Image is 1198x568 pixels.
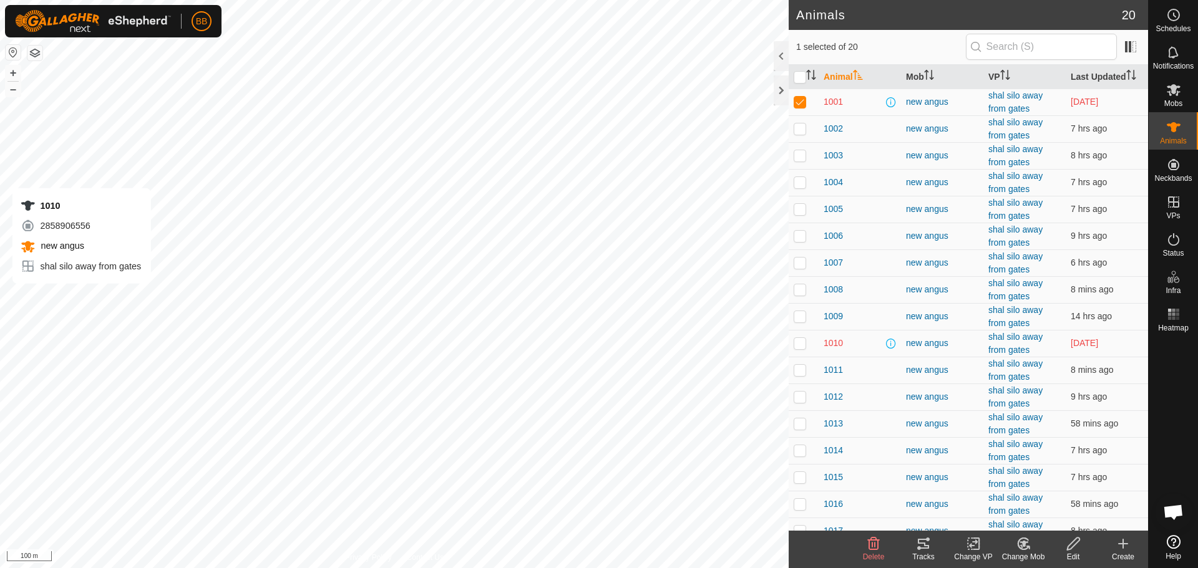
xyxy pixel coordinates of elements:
[988,332,1043,355] a: shal silo away from gates
[796,41,966,54] span: 1 selected of 20
[1126,72,1136,82] p-sorticon: Activate to sort
[906,337,978,350] div: new angus
[988,224,1043,248] a: shal silo away from gates
[906,471,978,484] div: new angus
[27,46,42,60] button: Map Layers
[901,65,983,89] th: Mob
[853,72,863,82] p-sorticon: Activate to sort
[948,551,998,562] div: Change VP
[1149,530,1198,565] a: Help
[988,493,1043,516] a: shal silo away from gates
[824,390,843,403] span: 1012
[988,171,1043,194] a: shal silo away from gates
[824,203,843,216] span: 1005
[824,444,843,457] span: 1014
[824,256,843,269] span: 1007
[824,471,843,484] span: 1015
[1155,493,1192,531] div: Open chat
[988,466,1043,489] a: shal silo away from gates
[906,524,978,537] div: new angus
[906,390,978,403] div: new angus
[988,278,1043,301] a: shal silo away from gates
[1066,65,1148,89] th: Last Updated
[196,15,208,28] span: BB
[906,498,978,511] div: new angus
[1071,365,1113,375] span: 27 Sept 2025, 7:21 am
[988,439,1043,462] a: shal silo away from gates
[1071,231,1107,241] span: 26 Sept 2025, 10:01 pm
[898,551,948,562] div: Tracks
[824,524,843,537] span: 1017
[824,363,843,377] span: 1011
[806,72,816,82] p-sorticon: Activate to sort
[988,144,1043,167] a: shal silo away from gates
[1071,204,1107,214] span: 27 Sept 2025, 12:01 am
[1071,499,1118,509] span: 27 Sept 2025, 6:31 am
[988,359,1043,382] a: shal silo away from gates
[824,176,843,189] span: 1004
[824,229,843,243] span: 1006
[1071,150,1107,160] span: 26 Sept 2025, 10:41 pm
[983,65,1066,89] th: VP
[906,229,978,243] div: new angus
[1071,472,1107,482] span: 27 Sept 2025, 12:21 am
[1122,6,1136,24] span: 20
[998,551,1048,562] div: Change Mob
[1160,137,1187,145] span: Animals
[1071,418,1118,428] span: 27 Sept 2025, 6:31 am
[1166,287,1181,294] span: Infra
[966,34,1117,60] input: Search (S)
[1048,551,1098,562] div: Edit
[1071,311,1112,321] span: 26 Sept 2025, 5:11 pm
[824,95,843,108] span: 1001
[988,117,1043,140] a: shal silo away from gates
[906,122,978,135] div: new angus
[824,310,843,323] span: 1009
[988,412,1043,435] a: shal silo away from gates
[1071,338,1098,348] span: 26 Sept 2025, 6:51 am
[407,552,444,563] a: Contact Us
[1154,175,1192,182] span: Neckbands
[988,385,1043,408] a: shal silo away from gates
[796,7,1122,22] h2: Animals
[345,552,392,563] a: Privacy Policy
[1071,177,1107,187] span: 27 Sept 2025, 12:01 am
[906,149,978,162] div: new angus
[824,498,843,511] span: 1016
[924,72,934,82] p-sorticon: Activate to sort
[1158,324,1189,332] span: Heatmap
[1000,72,1010,82] p-sorticon: Activate to sort
[6,82,21,97] button: –
[906,310,978,323] div: new angus
[1071,526,1107,536] span: 26 Sept 2025, 10:41 pm
[1071,445,1107,455] span: 27 Sept 2025, 12:21 am
[819,65,901,89] th: Animal
[906,283,978,296] div: new angus
[1071,284,1113,294] span: 27 Sept 2025, 7:21 am
[988,519,1043,542] a: shal silo away from gates
[988,305,1043,328] a: shal silo away from gates
[1071,258,1107,267] span: 27 Sept 2025, 1:01 am
[1153,62,1194,70] span: Notifications
[824,122,843,135] span: 1002
[1166,212,1180,219] span: VPs
[1071,392,1107,402] span: 26 Sept 2025, 9:41 pm
[38,241,84,251] span: new angus
[906,176,978,189] div: new angus
[988,251,1043,274] a: shal silo away from gates
[21,259,142,274] div: shal silo away from gates
[1156,25,1191,32] span: Schedules
[863,552,885,561] span: Delete
[824,337,843,350] span: 1010
[906,203,978,216] div: new angus
[6,45,21,60] button: Reset Map
[1164,100,1182,107] span: Mobs
[824,417,843,430] span: 1013
[6,65,21,80] button: +
[1071,123,1107,133] span: 27 Sept 2025, 12:01 am
[906,363,978,377] div: new angus
[15,10,171,32] img: Gallagher Logo
[21,218,142,233] div: 2858906556
[1162,249,1184,257] span: Status
[906,256,978,269] div: new angus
